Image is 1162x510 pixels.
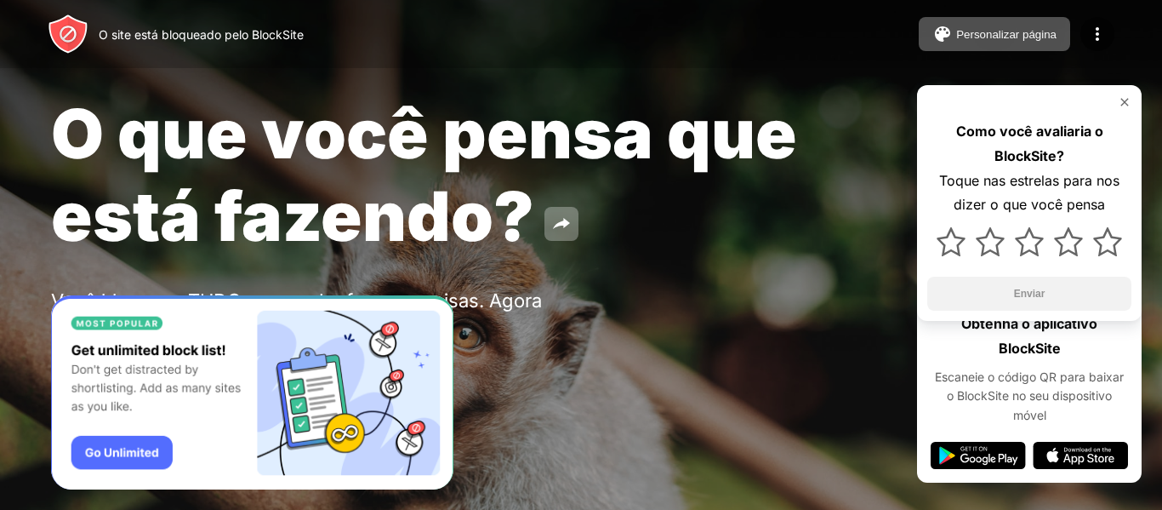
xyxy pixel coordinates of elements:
[939,172,1119,214] font: Toque nas estrelas para nos dizer o que você pensa
[927,277,1131,311] button: Enviar
[956,28,1057,41] font: Personalizar página
[919,17,1070,51] button: Personalizar página
[937,227,965,256] img: star.svg
[976,227,1005,256] img: star.svg
[1118,95,1131,109] img: rate-us-close.svg
[48,14,88,54] img: header-logo.svg
[1014,288,1045,300] font: Enviar
[1054,227,1083,256] img: star.svg
[51,295,453,490] iframe: Banner
[51,92,797,257] font: O que você pensa que está fazendo?
[51,289,542,334] font: Você bloqueou TUDO para poder fazer as coisas. Agora volte ao trabalho.
[99,27,304,42] font: O site está bloqueado pelo BlockSite
[1015,227,1044,256] img: star.svg
[932,24,953,44] img: pallet.svg
[1087,24,1108,44] img: menu-icon.svg
[551,214,572,234] img: share.svg
[956,123,1103,164] font: Como você avaliaria o BlockSite?
[1093,227,1122,256] img: star.svg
